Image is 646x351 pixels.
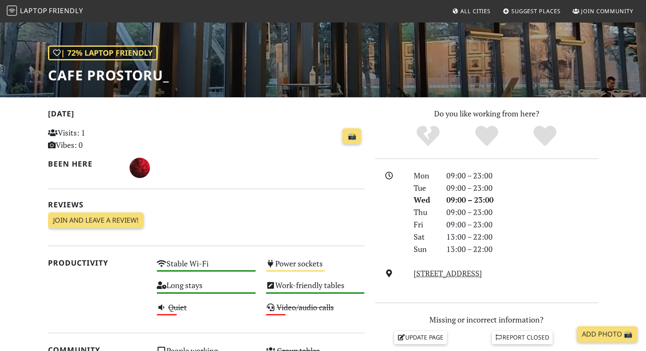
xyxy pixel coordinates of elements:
[48,159,120,168] h2: Been here
[276,302,334,312] s: Video/audio calls
[48,109,365,122] h2: [DATE]
[499,3,564,19] a: Suggest Places
[48,67,169,83] h1: Cafe Prostoru_
[168,302,187,312] s: Quiet
[516,125,574,148] div: Definitely!
[409,243,441,255] div: Sun
[441,170,604,182] div: 09:00 – 23:00
[460,7,491,15] span: All Cities
[409,218,441,231] div: Fri
[342,128,361,144] a: 📸
[261,278,370,300] div: Work-friendly tables
[569,3,637,19] a: Join Community
[441,182,604,194] div: 09:00 – 23:00
[261,257,370,278] div: Power sockets
[441,206,604,218] div: 09:00 – 23:00
[7,6,17,16] img: LaptopFriendly
[449,3,494,19] a: All Cities
[130,162,150,172] span: Samuel Zachariev
[492,331,553,344] a: Report closed
[130,158,150,178] img: 2224-samuel.jpg
[48,127,147,151] p: Visits: 1 Vibes: 0
[409,206,441,218] div: Thu
[152,278,261,300] div: Long stays
[48,200,365,209] h2: Reviews
[375,314,598,326] p: Missing or incorrect information?
[441,194,604,206] div: 09:00 – 23:00
[48,45,158,60] div: | 72% Laptop Friendly
[394,331,447,344] a: Update page
[409,182,441,194] div: Tue
[511,7,561,15] span: Suggest Places
[409,194,441,206] div: Wed
[581,7,633,15] span: Join Community
[48,258,147,267] h2: Productivity
[409,231,441,243] div: Sat
[49,6,83,15] span: Friendly
[441,218,604,231] div: 09:00 – 23:00
[441,231,604,243] div: 13:00 – 22:00
[441,243,604,255] div: 13:00 – 22:00
[375,108,598,120] p: Do you like working from here?
[7,4,83,19] a: LaptopFriendly LaptopFriendly
[409,170,441,182] div: Mon
[399,125,457,148] div: No
[457,125,516,148] div: Yes
[414,268,482,278] a: [STREET_ADDRESS]
[48,212,144,229] a: Join and leave a review!
[152,257,261,278] div: Stable Wi-Fi
[20,6,48,15] span: Laptop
